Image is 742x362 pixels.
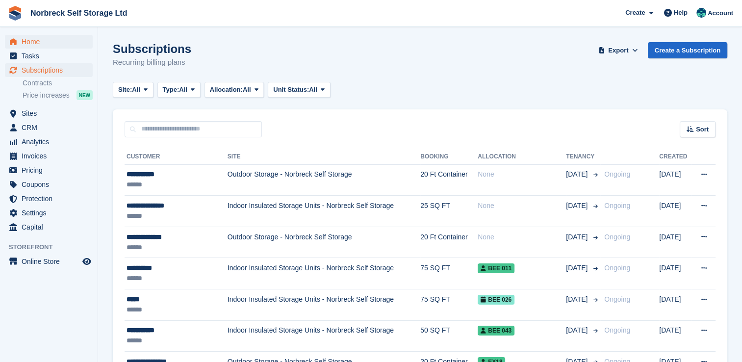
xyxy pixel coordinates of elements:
[22,106,80,120] span: Sites
[478,201,566,211] div: None
[22,35,80,49] span: Home
[648,42,727,58] a: Create a Subscription
[478,295,514,305] span: BEE 026
[228,149,420,165] th: Site
[22,178,80,191] span: Coupons
[420,258,478,289] td: 75 SQ FT
[5,49,93,63] a: menu
[163,85,179,95] span: Type:
[22,220,80,234] span: Capital
[113,82,154,98] button: Site: All
[659,149,691,165] th: Created
[309,85,317,95] span: All
[228,289,420,321] td: Indoor Insulated Storage Units - Norbreck Self Storage
[26,5,131,21] a: Norbreck Self Storage Ltd
[566,263,589,273] span: [DATE]
[132,85,140,95] span: All
[228,227,420,258] td: Outdoor Storage - Norbreck Self Storage
[604,264,630,272] span: Ongoing
[5,149,93,163] a: menu
[420,227,478,258] td: 20 Ft Container
[659,258,691,289] td: [DATE]
[205,82,264,98] button: Allocation: All
[608,46,628,55] span: Export
[659,164,691,196] td: [DATE]
[5,121,93,134] a: menu
[157,82,201,98] button: Type: All
[210,85,243,95] span: Allocation:
[420,196,478,227] td: 25 SQ FT
[228,258,420,289] td: Indoor Insulated Storage Units - Norbreck Self Storage
[566,232,589,242] span: [DATE]
[659,289,691,321] td: [DATE]
[5,192,93,206] a: menu
[125,149,228,165] th: Customer
[22,135,80,149] span: Analytics
[23,90,93,101] a: Price increases NEW
[8,6,23,21] img: stora-icon-8386f47178a22dfd0bd8f6a31ec36ba5ce8667c1dd55bd0f319d3a0aa187defe.svg
[566,169,589,180] span: [DATE]
[179,85,187,95] span: All
[81,256,93,267] a: Preview store
[420,289,478,321] td: 75 SQ FT
[5,255,93,268] a: menu
[674,8,688,18] span: Help
[22,192,80,206] span: Protection
[478,149,566,165] th: Allocation
[22,63,80,77] span: Subscriptions
[9,242,98,252] span: Storefront
[22,255,80,268] span: Online Store
[566,149,600,165] th: Tenancy
[22,163,80,177] span: Pricing
[5,106,93,120] a: menu
[566,201,589,211] span: [DATE]
[604,326,630,334] span: Ongoing
[113,57,191,68] p: Recurring billing plans
[113,42,191,55] h1: Subscriptions
[604,233,630,241] span: Ongoing
[659,196,691,227] td: [DATE]
[659,320,691,352] td: [DATE]
[420,149,478,165] th: Booking
[243,85,251,95] span: All
[22,149,80,163] span: Invoices
[77,90,93,100] div: NEW
[604,295,630,303] span: Ongoing
[566,294,589,305] span: [DATE]
[22,121,80,134] span: CRM
[420,164,478,196] td: 20 Ft Container
[5,220,93,234] a: menu
[478,263,514,273] span: BEE 011
[625,8,645,18] span: Create
[478,169,566,180] div: None
[22,206,80,220] span: Settings
[228,196,420,227] td: Indoor Insulated Storage Units - Norbreck Self Storage
[228,320,420,352] td: Indoor Insulated Storage Units - Norbreck Self Storage
[5,178,93,191] a: menu
[708,8,733,18] span: Account
[597,42,640,58] button: Export
[118,85,132,95] span: Site:
[659,227,691,258] td: [DATE]
[696,8,706,18] img: Sally King
[478,326,514,336] span: BEE 043
[420,320,478,352] td: 50 SQ FT
[566,325,589,336] span: [DATE]
[268,82,330,98] button: Unit Status: All
[23,91,70,100] span: Price increases
[273,85,309,95] span: Unit Status:
[5,135,93,149] a: menu
[23,78,93,88] a: Contracts
[604,202,630,209] span: Ongoing
[478,232,566,242] div: None
[5,35,93,49] a: menu
[5,206,93,220] a: menu
[604,170,630,178] span: Ongoing
[696,125,709,134] span: Sort
[22,49,80,63] span: Tasks
[5,163,93,177] a: menu
[5,63,93,77] a: menu
[228,164,420,196] td: Outdoor Storage - Norbreck Self Storage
